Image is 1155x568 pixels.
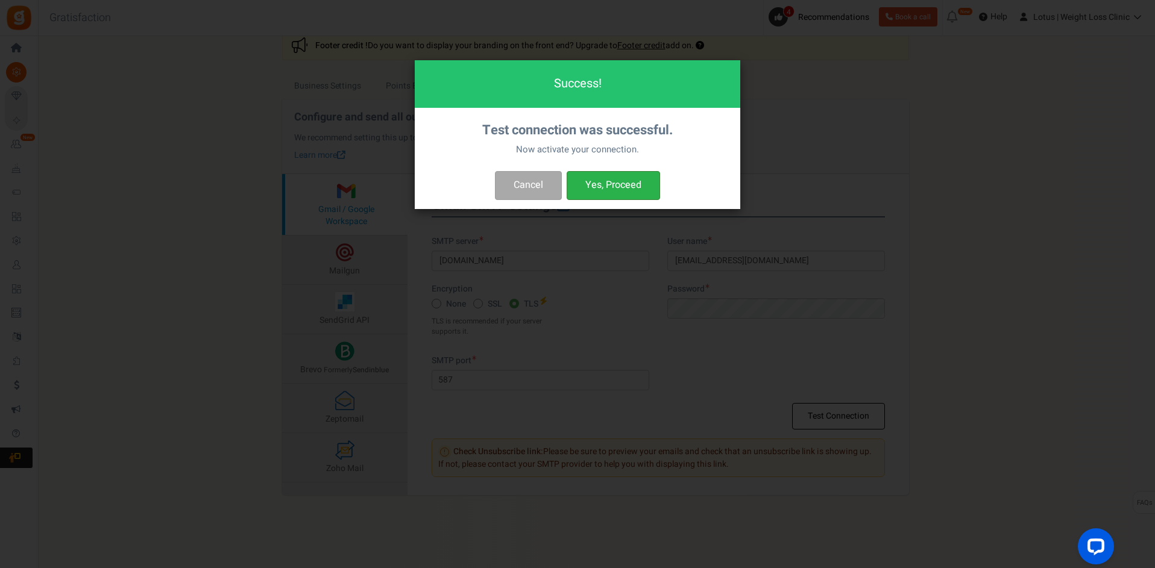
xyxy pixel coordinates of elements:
[554,75,602,92] span: Success!
[433,143,722,156] p: Now activate your connection.
[424,123,731,137] h4: Test connection was successful.
[495,171,562,199] button: Cancel
[567,171,660,199] button: Yes, Proceed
